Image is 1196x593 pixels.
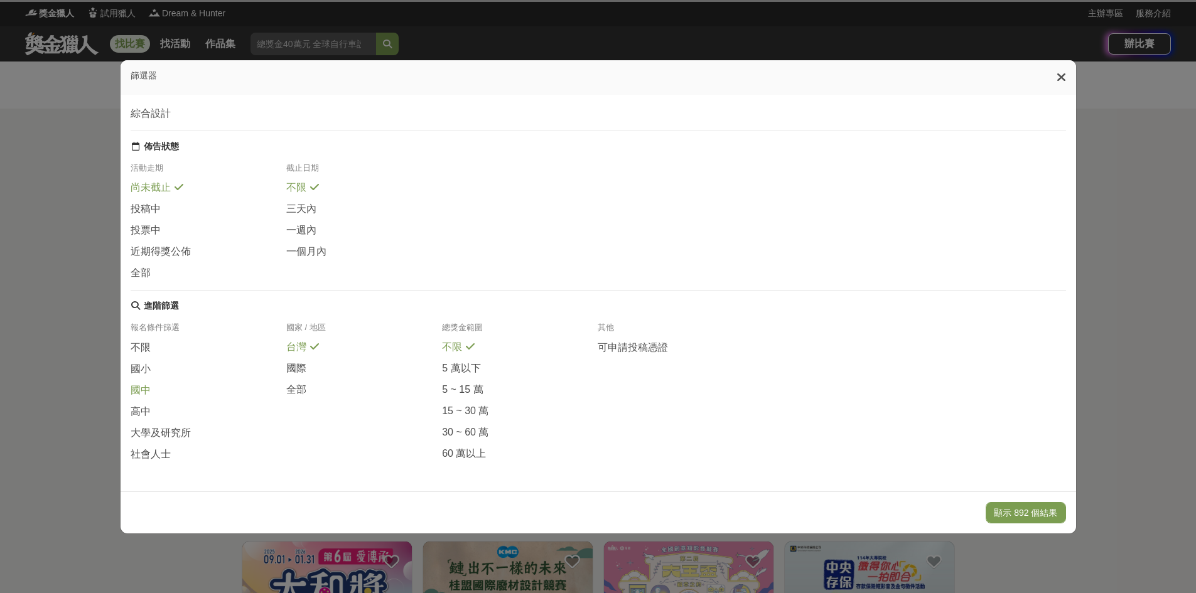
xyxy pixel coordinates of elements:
span: 社會人士 [131,448,171,461]
span: 三天內 [286,203,316,216]
div: 活動走期 [131,163,286,181]
span: 15 ~ 30 萬 [442,405,488,418]
span: 不限 [131,341,151,355]
span: 尚未截止 [131,181,171,195]
span: 一週內 [286,224,316,237]
span: 5 萬以下 [442,362,480,375]
span: 國小 [131,363,151,376]
span: 近期得獎公佈 [131,245,191,259]
span: 綜合設計 [131,107,171,120]
span: 國際 [286,362,306,375]
span: 篩選器 [131,70,157,80]
button: 顯示 892 個結果 [986,502,1065,523]
div: 報名條件篩選 [131,322,286,341]
span: 不限 [442,341,462,354]
div: 國家 / 地區 [286,322,442,341]
span: 國中 [131,384,151,397]
span: 可申請投稿憑證 [598,341,668,355]
span: 不限 [286,181,306,195]
div: 佈告狀態 [144,141,179,152]
span: 一個月內 [286,245,326,259]
div: 其他 [598,322,753,341]
div: 截止日期 [286,163,442,181]
span: 台灣 [286,341,306,354]
span: 全部 [286,383,306,397]
span: 大學及研究所 [131,427,191,440]
span: 60 萬以上 [442,447,486,461]
div: 進階篩選 [144,301,179,312]
span: 5 ~ 15 萬 [442,383,483,397]
span: 投稿中 [131,203,161,216]
span: 30 ~ 60 萬 [442,426,488,439]
span: 高中 [131,405,151,419]
span: 投票中 [131,224,161,237]
div: 總獎金範圍 [442,322,598,341]
span: 全部 [131,267,151,280]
